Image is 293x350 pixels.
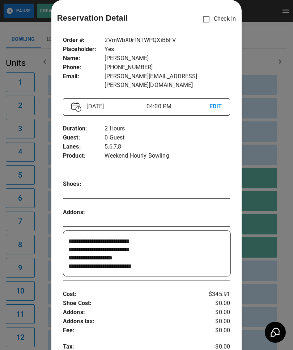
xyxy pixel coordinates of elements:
[199,12,236,27] p: Check In
[202,308,230,317] p: $0.00
[63,308,202,317] p: Addons :
[63,208,105,217] p: Addons :
[202,290,230,299] p: $345.91
[63,124,105,133] p: Duration :
[146,102,209,111] p: 04:00 PM
[105,72,230,89] p: [PERSON_NAME][EMAIL_ADDRESS][PERSON_NAME][DOMAIN_NAME]
[105,54,230,63] p: [PERSON_NAME]
[63,36,105,45] p: Order # :
[63,45,105,54] p: Placeholder :
[105,151,230,161] p: Weekend Hourly Bowling
[209,102,222,111] p: EDIT
[105,124,230,133] p: 2 Hours
[57,12,128,24] p: Reservation Detail
[63,72,105,81] p: Email :
[105,142,230,151] p: 5,6,7,8
[105,45,230,54] p: Yes
[105,36,230,45] p: 2VmWbX0rfNTWPQXiB6FV
[63,151,105,161] p: Product :
[202,326,230,335] p: $0.00
[63,133,105,142] p: Guest :
[63,180,105,189] p: Shoes :
[63,54,105,63] p: Name :
[63,290,202,299] p: Cost :
[71,102,81,112] img: Vector
[84,102,146,111] p: [DATE]
[202,317,230,326] p: $0.00
[63,299,202,308] p: Shoe Cost :
[202,299,230,308] p: $0.00
[63,63,105,72] p: Phone :
[105,63,230,72] p: [PHONE_NUMBER]
[63,317,202,326] p: Addons tax :
[105,133,230,142] p: 0 Guest
[63,326,202,335] p: Fee :
[63,142,105,151] p: Lanes :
